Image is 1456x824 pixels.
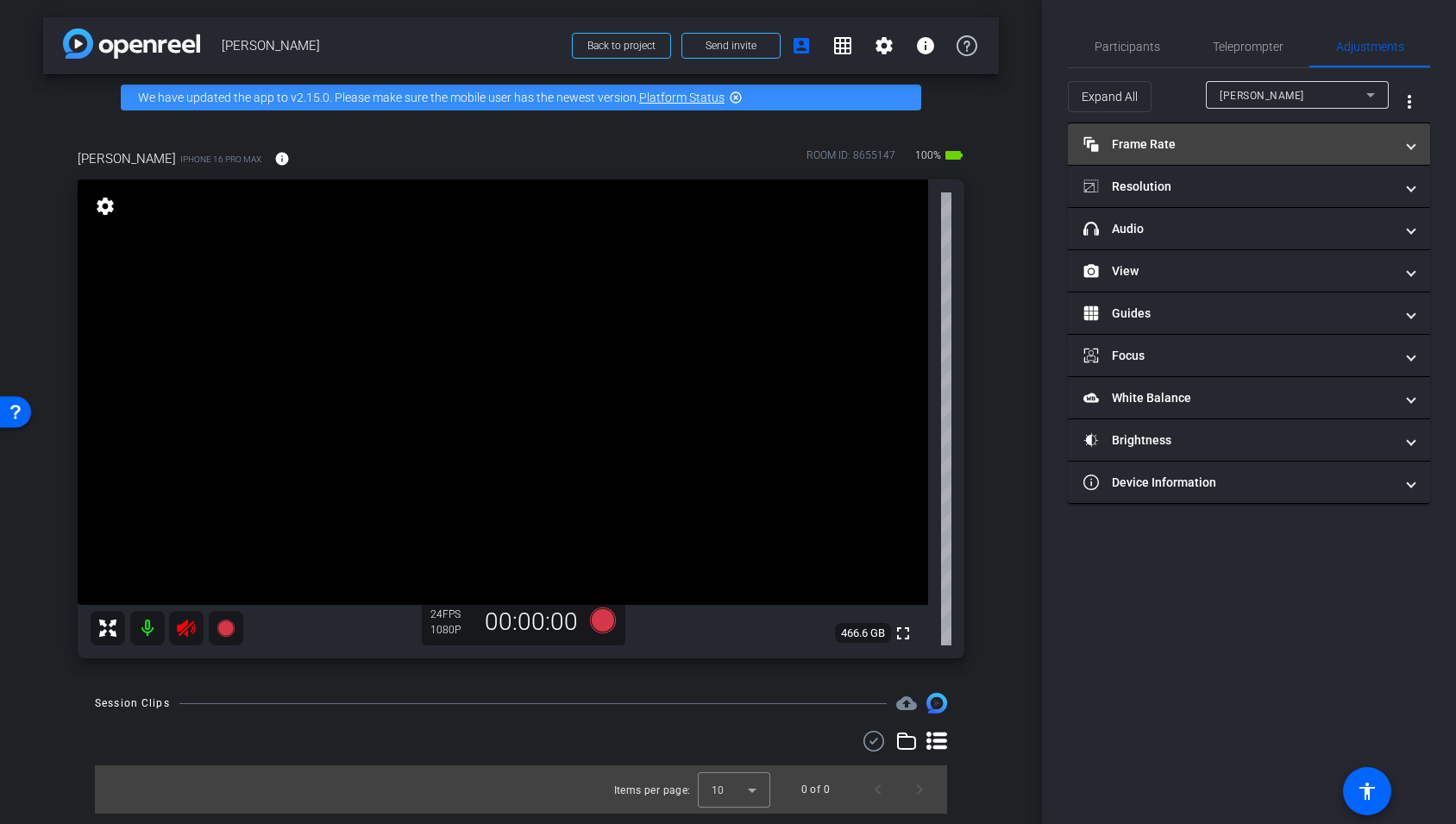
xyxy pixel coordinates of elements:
button: Previous page [857,769,899,810]
img: app-logo [63,28,200,59]
mat-panel-title: Audio [1083,220,1394,238]
a: Platform Status [639,91,725,104]
div: ROOM ID: 8655147 [806,148,895,173]
div: 1080P [430,623,474,637]
mat-icon: info [915,35,936,56]
mat-panel-title: Brightness [1083,431,1394,450]
mat-panel-title: Guides [1083,305,1394,323]
span: 466.6 GB [835,623,891,644]
mat-expansion-panel-header: Frame Rate [1068,123,1430,165]
mat-expansion-panel-header: White Balance [1068,377,1430,418]
button: Send invite [681,33,781,59]
img: Session clips [926,693,947,714]
mat-panel-title: View [1083,262,1394,280]
mat-expansion-panel-header: View [1068,250,1430,292]
div: Session Clips [95,695,170,712]
span: FPS [442,608,461,620]
mat-icon: highlight_off [729,91,743,104]
span: Adjustments [1336,41,1404,53]
mat-panel-title: Frame Rate [1083,135,1394,154]
span: Send invite [706,39,756,53]
mat-icon: battery_std [944,145,964,166]
mat-panel-title: Device Information [1083,474,1394,492]
span: Destinations for your clips [896,693,917,714]
div: 0 of 0 [801,781,830,798]
span: iPhone 16 Pro Max [180,153,261,166]
mat-icon: info [274,151,290,167]
mat-icon: accessibility [1357,781,1378,802]
mat-expansion-panel-header: Audio [1068,208,1430,249]
mat-icon: grid_on [832,35,853,56]
mat-icon: cloud_upload [896,693,917,714]
div: We have updated the app to v2.15.0. Please make sure the mobile user has the newest version. [121,85,921,110]
mat-expansion-panel-header: Focus [1068,335,1430,376]
mat-icon: settings [874,35,894,56]
button: Back to project [572,33,671,59]
span: 100% [913,142,944,169]
span: [PERSON_NAME] [1220,90,1304,102]
div: 00:00:00 [474,607,589,637]
span: Teleprompter [1213,41,1283,53]
mat-panel-title: White Balance [1083,389,1394,407]
span: Participants [1095,41,1160,53]
mat-panel-title: Resolution [1083,178,1394,196]
mat-icon: account_box [791,35,812,56]
mat-expansion-panel-header: Device Information [1068,462,1430,503]
button: More Options for Adjustments Panel [1389,81,1430,123]
div: Items per page: [614,782,691,799]
mat-expansion-panel-header: Brightness [1068,419,1430,461]
mat-panel-title: Focus [1083,347,1394,365]
button: Next page [899,769,940,810]
button: Expand All [1068,81,1152,112]
div: 24 [430,607,474,621]
mat-icon: more_vert [1399,91,1420,112]
span: Back to project [587,40,656,52]
mat-icon: settings [93,196,117,217]
span: [PERSON_NAME] [78,149,176,168]
mat-expansion-panel-header: Resolution [1068,166,1430,207]
mat-expansion-panel-header: Guides [1068,292,1430,334]
span: Expand All [1082,80,1138,113]
span: [PERSON_NAME] [222,28,562,63]
mat-icon: fullscreen [893,623,913,644]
